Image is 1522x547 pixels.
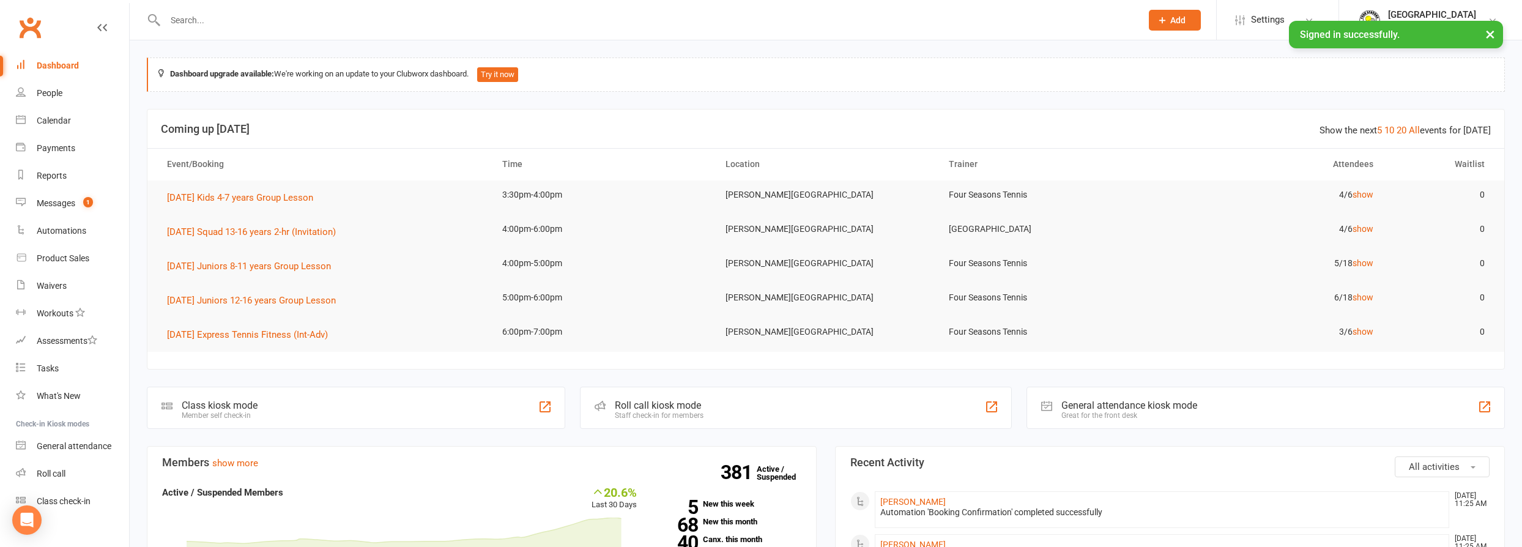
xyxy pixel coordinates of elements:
[37,88,62,98] div: People
[938,180,1161,209] td: Four Seasons Tennis
[1161,149,1384,180] th: Attendees
[1384,318,1496,346] td: 0
[167,329,328,340] span: [DATE] Express Tennis Fitness (Int-Adv)
[1384,215,1496,244] td: 0
[491,149,715,180] th: Time
[167,261,331,272] span: [DATE] Juniors 8-11 years Group Lesson
[1161,249,1384,278] td: 5/18
[721,463,757,482] strong: 381
[1353,224,1373,234] a: show
[161,12,1133,29] input: Search...
[37,336,97,346] div: Assessments
[1357,8,1382,32] img: thumb_image1754099813.png
[880,497,946,507] a: [PERSON_NAME]
[615,400,703,411] div: Roll call kiosk mode
[1353,190,1373,199] a: show
[1384,283,1496,312] td: 0
[477,67,518,82] button: Try it now
[167,295,336,306] span: [DATE] Juniors 12-16 years Group Lesson
[1409,125,1420,136] a: All
[655,500,801,508] a: 5New this week
[147,58,1505,92] div: We're working on an update to your Clubworx dashboard.
[16,300,129,327] a: Workouts
[1149,10,1201,31] button: Add
[715,283,938,312] td: [PERSON_NAME][GEOGRAPHIC_DATA]
[37,116,71,125] div: Calendar
[167,190,322,205] button: [DATE] Kids 4-7 years Group Lesson
[757,456,811,490] a: 381Active / Suspended
[715,318,938,346] td: [PERSON_NAME][GEOGRAPHIC_DATA]
[162,487,283,498] strong: Active / Suspended Members
[715,215,938,244] td: [PERSON_NAME][GEOGRAPHIC_DATA]
[37,226,86,236] div: Automations
[37,363,59,373] div: Tasks
[16,107,129,135] a: Calendar
[37,496,91,506] div: Class check-in
[615,411,703,420] div: Staff check-in for members
[491,180,715,209] td: 3:30pm-4:00pm
[167,327,336,342] button: [DATE] Express Tennis Fitness (Int-Adv)
[655,535,801,543] a: 40Canx. this month
[592,485,637,499] div: 20.6%
[37,198,75,208] div: Messages
[156,149,491,180] th: Event/Booking
[16,80,129,107] a: People
[167,225,344,239] button: [DATE] Squad 13-16 years 2-hr (Invitation)
[16,245,129,272] a: Product Sales
[170,69,274,78] strong: Dashboard upgrade available:
[16,355,129,382] a: Tasks
[655,516,698,534] strong: 68
[182,411,258,420] div: Member self check-in
[167,226,336,237] span: [DATE] Squad 13-16 years 2-hr (Invitation)
[16,52,129,80] a: Dashboard
[16,433,129,460] a: General attendance kiosk mode
[1397,125,1406,136] a: 20
[1353,258,1373,268] a: show
[715,180,938,209] td: [PERSON_NAME][GEOGRAPHIC_DATA]
[880,507,1444,518] div: Automation 'Booking Confirmation' completed successfully
[1061,411,1197,420] div: Great for the front desk
[592,485,637,512] div: Last 30 Days
[37,143,75,153] div: Payments
[37,281,67,291] div: Waivers
[1161,318,1384,346] td: 3/6
[1353,327,1373,337] a: show
[1479,21,1501,47] button: ×
[850,456,1490,469] h3: Recent Activity
[938,318,1161,346] td: Four Seasons Tennis
[16,460,129,488] a: Roll call
[491,283,715,312] td: 5:00pm-6:00pm
[938,215,1161,244] td: [GEOGRAPHIC_DATA]
[182,400,258,411] div: Class kiosk mode
[167,293,344,308] button: [DATE] Juniors 12-16 years Group Lesson
[1388,9,1476,20] div: [GEOGRAPHIC_DATA]
[1388,20,1476,31] div: [GEOGRAPHIC_DATA]
[1353,292,1373,302] a: show
[16,488,129,515] a: Class kiosk mode
[1161,283,1384,312] td: 6/18
[655,518,801,526] a: 68New this month
[491,249,715,278] td: 4:00pm-5:00pm
[37,441,111,451] div: General attendance
[37,171,67,180] div: Reports
[1161,180,1384,209] td: 4/6
[938,249,1161,278] td: Four Seasons Tennis
[715,249,938,278] td: [PERSON_NAME][GEOGRAPHIC_DATA]
[1449,492,1489,508] time: [DATE] 11:25 AM
[16,327,129,355] a: Assessments
[167,259,340,273] button: [DATE] Juniors 8-11 years Group Lesson
[715,149,938,180] th: Location
[16,162,129,190] a: Reports
[938,283,1161,312] td: Four Seasons Tennis
[1384,180,1496,209] td: 0
[37,391,81,401] div: What's New
[1161,215,1384,244] td: 4/6
[16,135,129,162] a: Payments
[12,505,42,535] div: Open Intercom Messenger
[1170,15,1186,25] span: Add
[161,123,1491,135] h3: Coming up [DATE]
[491,215,715,244] td: 4:00pm-6:00pm
[1384,249,1496,278] td: 0
[1251,6,1285,34] span: Settings
[1384,125,1394,136] a: 10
